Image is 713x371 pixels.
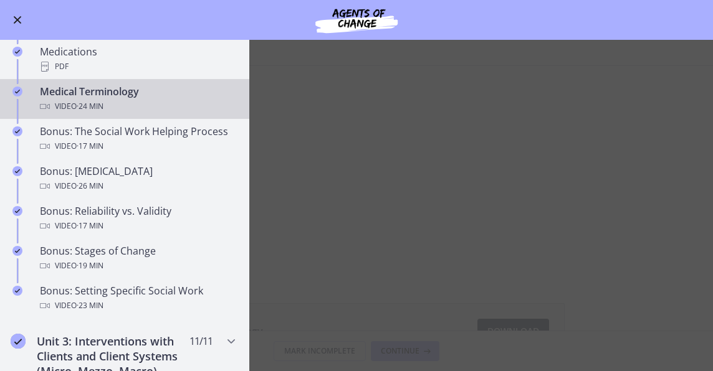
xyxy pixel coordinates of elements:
div: Medications [40,44,234,74]
i: Completed [12,87,22,96]
div: Video [40,258,234,273]
div: Video [40,179,234,194]
i: Completed [12,47,22,57]
span: · 17 min [77,218,103,233]
span: · 19 min [77,258,103,273]
i: Completed [12,206,22,216]
span: · 17 min [77,139,103,154]
div: PDF [40,59,234,74]
div: Video [40,218,234,233]
i: Completed [12,126,22,136]
button: Enable menu [10,12,25,27]
i: Completed [12,286,22,296]
div: Video [40,99,234,114]
span: · 23 min [77,298,103,313]
div: Bonus: Setting Specific Social Work [40,283,234,313]
i: Completed [12,246,22,256]
span: 11 / 11 [189,334,213,349]
img: Agents of Change Social Work Test Prep [282,5,431,35]
div: Bonus: Stages of Change [40,243,234,273]
div: Bonus: [MEDICAL_DATA] [40,164,234,194]
div: Video [40,298,234,313]
div: Bonus: Reliability vs. Validity [40,204,234,233]
span: · 26 min [77,179,103,194]
div: Video [40,139,234,154]
i: Completed [11,334,26,349]
span: · 24 min [77,99,103,114]
div: Medical Terminology [40,84,234,114]
div: Bonus: The Social Work Helping Process [40,124,234,154]
i: Completed [12,166,22,176]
